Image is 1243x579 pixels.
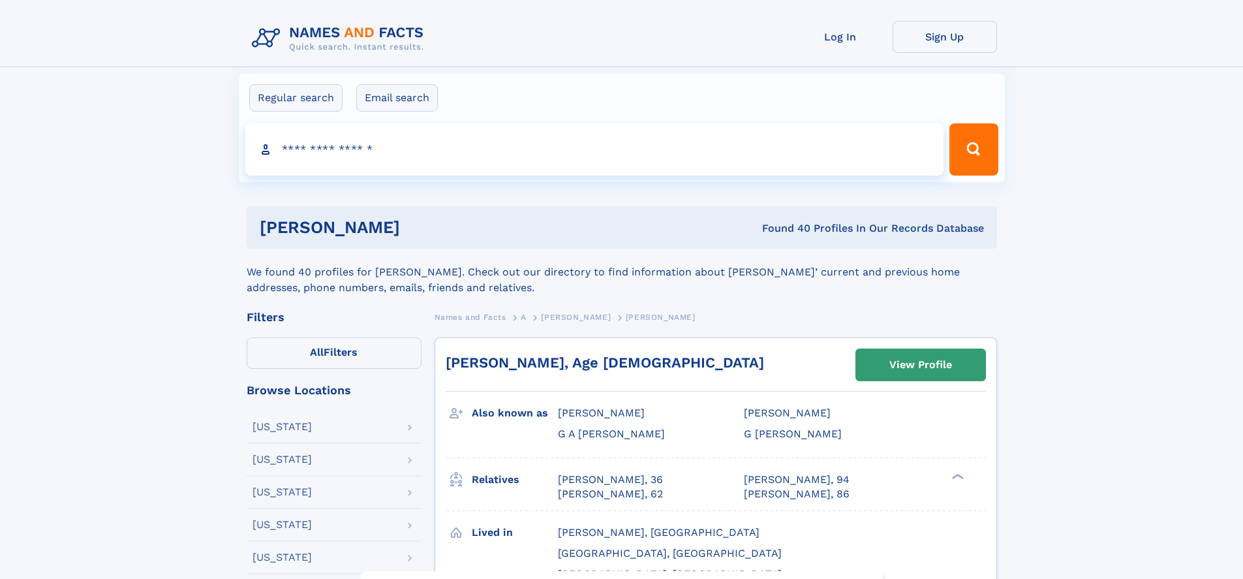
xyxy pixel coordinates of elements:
[889,350,952,380] div: View Profile
[581,221,984,236] div: Found 40 Profiles In Our Records Database
[558,547,782,559] span: [GEOGRAPHIC_DATA], [GEOGRAPHIC_DATA]
[247,337,422,369] label: Filters
[253,454,312,465] div: [US_STATE]
[249,84,343,112] label: Regular search
[558,473,663,487] a: [PERSON_NAME], 36
[744,428,842,440] span: G [PERSON_NAME]
[245,123,944,176] input: search input
[744,487,850,501] a: [PERSON_NAME], 86
[435,309,506,325] a: Names and Facts
[446,354,764,371] a: [PERSON_NAME], Age [DEMOGRAPHIC_DATA]
[247,21,435,56] img: Logo Names and Facts
[558,428,665,440] span: G A [PERSON_NAME]
[856,349,985,381] a: View Profile
[788,21,893,53] a: Log In
[949,123,998,176] button: Search Button
[626,313,696,322] span: [PERSON_NAME]
[949,472,964,480] div: ❯
[253,487,312,497] div: [US_STATE]
[356,84,438,112] label: Email search
[253,552,312,563] div: [US_STATE]
[247,311,422,323] div: Filters
[260,219,581,236] h1: [PERSON_NAME]
[521,309,527,325] a: A
[310,346,324,358] span: All
[541,313,611,322] span: [PERSON_NAME]
[744,473,850,487] a: [PERSON_NAME], 94
[893,21,997,53] a: Sign Up
[558,487,663,501] a: [PERSON_NAME], 62
[247,249,997,296] div: We found 40 profiles for [PERSON_NAME]. Check out our directory to find information about [PERSON...
[558,407,645,419] span: [PERSON_NAME]
[472,402,558,424] h3: Also known as
[558,526,760,539] span: [PERSON_NAME], [GEOGRAPHIC_DATA]
[247,384,422,396] div: Browse Locations
[744,407,831,419] span: [PERSON_NAME]
[541,309,611,325] a: [PERSON_NAME]
[521,313,527,322] span: A
[253,520,312,530] div: [US_STATE]
[253,422,312,432] div: [US_STATE]
[472,522,558,544] h3: Lived in
[472,469,558,491] h3: Relatives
